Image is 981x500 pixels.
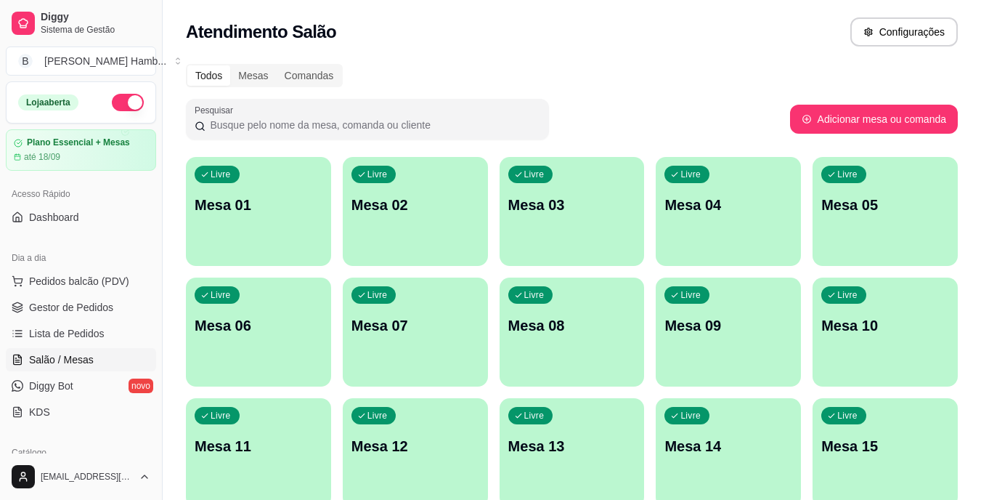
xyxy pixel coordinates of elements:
p: Livre [367,410,388,422]
button: LivreMesa 03 [500,157,645,266]
a: KDS [6,400,156,424]
article: Plano Essencial + Mesas [27,137,130,148]
p: Mesa 04 [664,195,792,215]
p: Mesa 07 [351,315,479,336]
div: [PERSON_NAME] Hamb ... [44,54,166,68]
p: Livre [680,410,701,422]
button: LivreMesa 05 [813,157,958,266]
div: Comandas [277,65,342,86]
p: Mesa 13 [508,436,636,456]
p: Mesa 10 [821,315,949,336]
p: Livre [367,169,388,180]
p: Livre [367,289,388,301]
p: Mesa 14 [664,436,792,456]
p: Livre [211,289,231,301]
p: Mesa 08 [508,315,636,336]
button: LivreMesa 09 [656,278,801,387]
input: Pesquisar [205,118,540,132]
button: LivreMesa 08 [500,278,645,387]
div: Loja aberta [18,94,78,110]
a: Dashboard [6,206,156,229]
p: Mesa 09 [664,315,792,336]
p: Livre [680,289,701,301]
span: [EMAIL_ADDRESS][DOMAIN_NAME] [41,471,133,483]
div: Dia a dia [6,246,156,270]
p: Livre [837,169,858,180]
h2: Atendimento Salão [186,20,336,44]
span: Salão / Mesas [29,352,94,367]
button: LivreMesa 10 [813,278,958,387]
p: Livre [524,410,545,422]
p: Livre [837,410,858,422]
button: Alterar Status [112,94,144,111]
p: Mesa 02 [351,195,479,215]
a: DiggySistema de Gestão [6,6,156,41]
span: Sistema de Gestão [41,24,150,36]
p: Mesa 12 [351,436,479,456]
label: Pesquisar [195,104,238,116]
span: B [18,54,33,68]
button: Select a team [6,47,156,76]
p: Livre [211,410,231,422]
button: [EMAIL_ADDRESS][DOMAIN_NAME] [6,459,156,494]
span: Pedidos balcão (PDV) [29,274,129,289]
a: Gestor de Pedidos [6,296,156,319]
div: Acesso Rápido [6,182,156,206]
p: Mesa 11 [195,436,322,456]
button: LivreMesa 04 [656,157,801,266]
button: Configurações [850,17,958,47]
p: Livre [524,169,545,180]
p: Livre [837,289,858,301]
a: Plano Essencial + Mesasaté 18/09 [6,129,156,171]
span: KDS [29,405,50,419]
span: Gestor de Pedidos [29,300,113,315]
article: até 18/09 [24,151,60,163]
button: Pedidos balcão (PDV) [6,270,156,293]
p: Mesa 01 [195,195,322,215]
p: Mesa 03 [508,195,636,215]
button: LivreMesa 06 [186,278,331,387]
span: Diggy Bot [29,379,73,393]
a: Diggy Botnovo [6,374,156,398]
button: LivreMesa 01 [186,157,331,266]
p: Livre [680,169,701,180]
button: LivreMesa 02 [343,157,488,266]
p: Mesa 15 [821,436,949,456]
span: Diggy [41,11,150,24]
p: Mesa 05 [821,195,949,215]
button: LivreMesa 07 [343,278,488,387]
span: Dashboard [29,210,79,225]
p: Mesa 06 [195,315,322,336]
a: Lista de Pedidos [6,322,156,345]
div: Catálogo [6,441,156,464]
span: Lista de Pedidos [29,326,105,341]
div: Todos [187,65,230,86]
div: Mesas [230,65,276,86]
button: Adicionar mesa ou comanda [790,105,958,134]
p: Livre [524,289,545,301]
p: Livre [211,169,231,180]
a: Salão / Mesas [6,348,156,371]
